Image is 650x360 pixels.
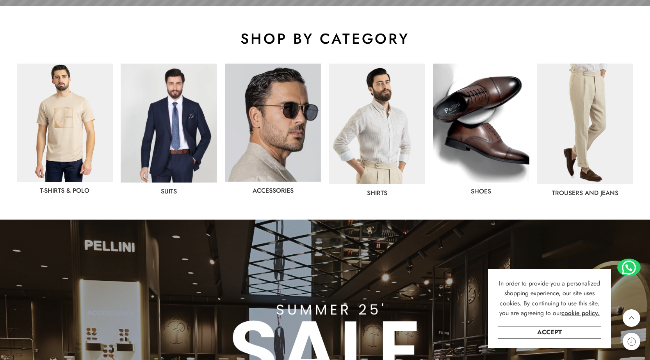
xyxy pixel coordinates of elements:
a: Shirts [367,188,387,197]
a: cookie policy. [561,308,600,318]
a: T-Shirts & Polo [40,186,89,195]
a: Accessories [253,186,294,195]
a: Accept [498,326,601,339]
a: shoes [471,187,491,196]
span: In order to provide you a personalized shopping experience, our site uses cookies. By continuing ... [499,279,600,318]
a: Suits [161,187,177,196]
a: Trousers and jeans [552,188,618,197]
h2: shop by category [17,29,634,48]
